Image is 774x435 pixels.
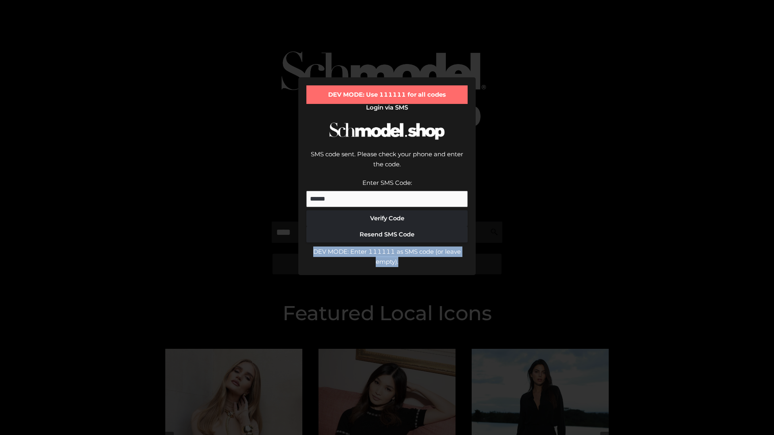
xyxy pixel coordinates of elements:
button: Verify Code [306,210,468,226]
h2: Login via SMS [306,104,468,111]
div: DEV MODE: Enter 111111 as SMS code (or leave empty). [306,246,468,267]
div: SMS code sent. Please check your phone and enter the code. [306,149,468,178]
label: Enter SMS Code: [362,179,412,186]
div: DEV MODE: Use 111111 for all codes [306,85,468,104]
img: Schmodel Logo [327,115,447,147]
button: Resend SMS Code [306,226,468,242]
